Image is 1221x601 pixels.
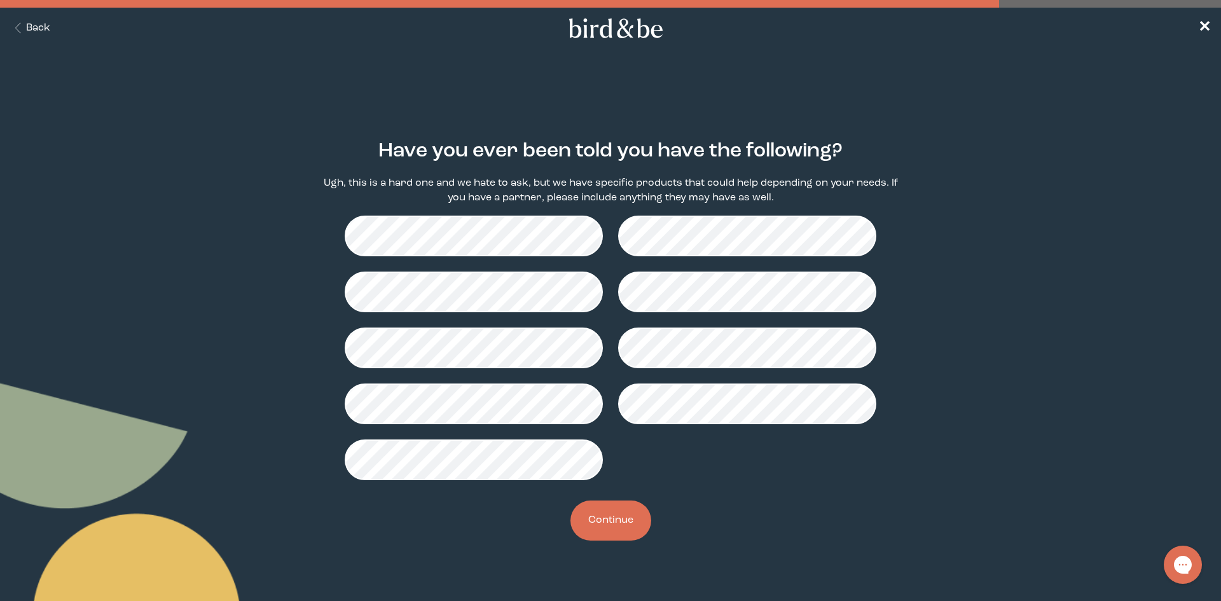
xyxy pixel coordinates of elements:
button: Back Button [10,21,50,36]
iframe: Gorgias live chat messenger [1157,541,1208,588]
button: Continue [570,501,651,541]
span: ✕ [1198,20,1211,36]
a: ✕ [1198,17,1211,39]
p: Ugh, this is a hard one and we hate to ask, but we have specific products that could help dependi... [315,176,906,205]
h2: Have you ever been told you have the following? [378,137,843,166]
